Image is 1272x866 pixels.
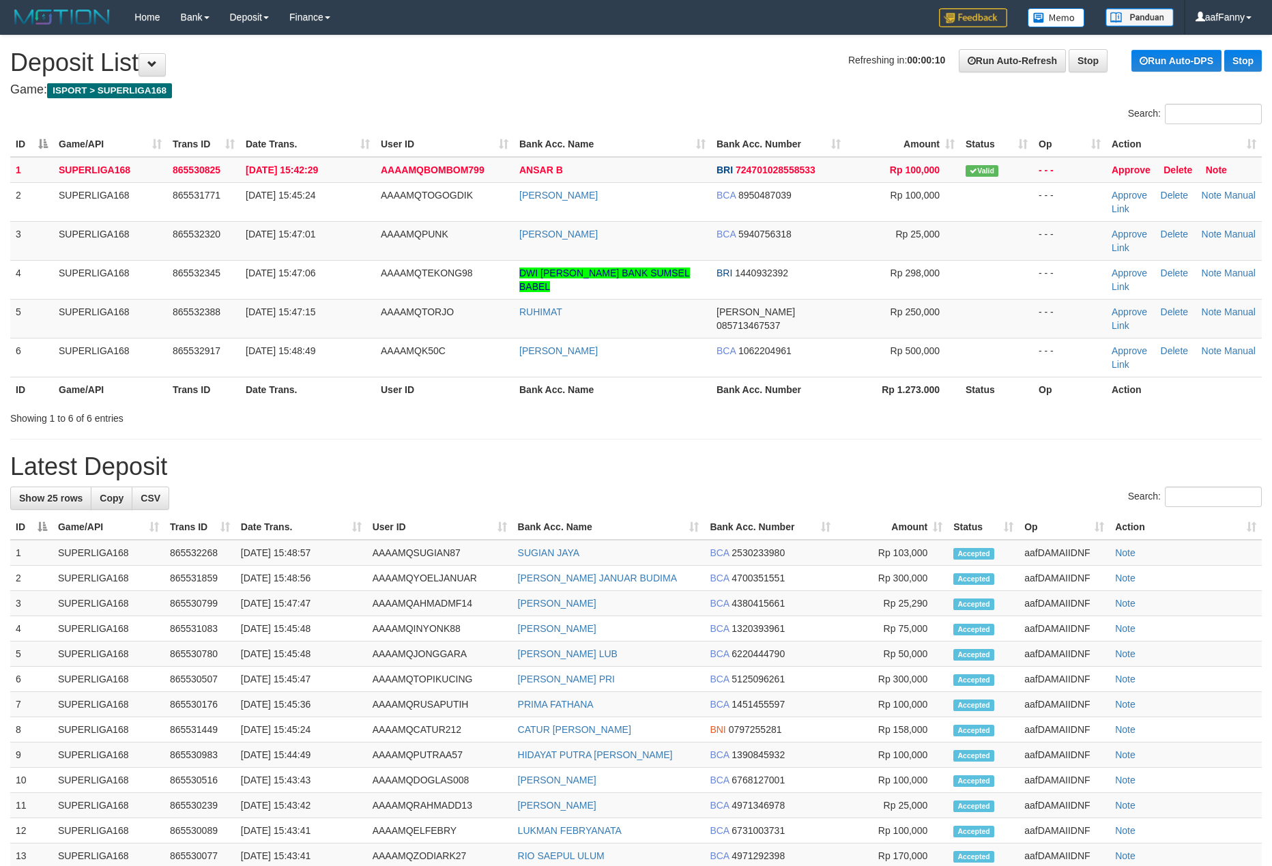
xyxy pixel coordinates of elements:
[235,717,367,742] td: [DATE] 15:45:24
[246,268,315,278] span: [DATE] 15:47:06
[164,515,235,540] th: Trans ID: activate to sort column ascending
[710,699,729,710] span: BCA
[1165,487,1262,507] input: Search:
[1033,260,1106,299] td: - - -
[953,699,994,711] span: Accepted
[732,648,785,659] span: Copy 6220444790 to clipboard
[235,793,367,818] td: [DATE] 15:43:42
[100,493,124,504] span: Copy
[1115,699,1136,710] a: Note
[738,229,792,240] span: Copy 5940756318 to clipboard
[246,164,318,175] span: [DATE] 15:42:29
[732,825,785,836] span: Copy 6731003731 to clipboard
[10,487,91,510] a: Show 25 rows
[836,717,948,742] td: Rp 158,000
[836,641,948,667] td: Rp 50,000
[1224,50,1262,72] a: Stop
[164,768,235,793] td: 865530516
[173,306,220,317] span: 865532388
[518,573,677,583] a: [PERSON_NAME] JANUAR BUDIMA
[966,165,998,177] span: Valid transaction
[1202,306,1222,317] a: Note
[10,406,520,425] div: Showing 1 to 6 of 6 entries
[710,749,729,760] span: BCA
[518,699,594,710] a: PRIMA FATHANA
[732,749,785,760] span: Copy 1390845932 to clipboard
[1033,157,1106,183] td: - - -
[891,268,940,278] span: Rp 298,000
[167,132,240,157] th: Trans ID: activate to sort column ascending
[836,667,948,692] td: Rp 300,000
[953,598,994,610] span: Accepted
[246,229,315,240] span: [DATE] 15:47:01
[711,132,846,157] th: Bank Acc. Number: activate to sort column ascending
[710,598,729,609] span: BCA
[732,598,785,609] span: Copy 4380415661 to clipboard
[518,800,596,811] a: [PERSON_NAME]
[518,825,622,836] a: LUKMAN FEBRYANATA
[1115,749,1136,760] a: Note
[10,7,114,27] img: MOTION_logo.png
[173,268,220,278] span: 865532345
[1161,268,1188,278] a: Delete
[381,268,473,278] span: AAAAMQTEKONG98
[240,377,375,402] th: Date Trans.
[164,616,235,641] td: 865531083
[1131,50,1222,72] a: Run Auto-DPS
[891,306,940,317] span: Rp 250,000
[381,190,473,201] span: AAAAMQTOGOGDIK
[367,591,512,616] td: AAAAMQAHMADMF14
[895,229,940,240] span: Rp 25,000
[1033,338,1106,377] td: - - -
[1033,377,1106,402] th: Op
[1161,190,1188,201] a: Delete
[367,641,512,667] td: AAAAMQJONGGARA
[518,850,605,861] a: RIO SAEPUL ULUM
[381,345,446,356] span: AAAAMQK50C
[164,717,235,742] td: 865531449
[732,850,785,861] span: Copy 4971292398 to clipboard
[235,818,367,843] td: [DATE] 15:43:41
[164,692,235,717] td: 865530176
[10,260,53,299] td: 4
[704,515,836,540] th: Bank Acc. Number: activate to sort column ascending
[1112,345,1256,370] a: Manual Link
[710,648,729,659] span: BCA
[1202,345,1222,356] a: Note
[846,377,960,402] th: Rp 1.273.000
[10,338,53,377] td: 6
[367,616,512,641] td: AAAAMQINYONK88
[235,515,367,540] th: Date Trans.: activate to sort column ascending
[1019,641,1110,667] td: aafDAMAIIDNF
[1110,515,1262,540] th: Action: activate to sort column ascending
[246,345,315,356] span: [DATE] 15:48:49
[1019,515,1110,540] th: Op: activate to sort column ascending
[518,648,618,659] a: [PERSON_NAME] LUB
[47,83,172,98] span: ISPORT > SUPERLIGA168
[1112,268,1147,278] a: Approve
[1161,306,1188,317] a: Delete
[1019,692,1110,717] td: aafDAMAIIDNF
[953,800,994,812] span: Accepted
[736,164,815,175] span: Copy 724701028558533 to clipboard
[518,749,673,760] a: HIDAYAT PUTRA [PERSON_NAME]
[235,591,367,616] td: [DATE] 15:47:47
[519,306,562,317] a: RUHIMAT
[10,540,53,566] td: 1
[1115,598,1136,609] a: Note
[53,157,167,183] td: SUPERLIGA168
[729,724,782,735] span: Copy 0797255281 to clipboard
[53,182,167,221] td: SUPERLIGA168
[953,775,994,787] span: Accepted
[367,667,512,692] td: AAAAMQTOPIKUCING
[53,818,164,843] td: SUPERLIGA168
[717,229,736,240] span: BCA
[710,674,729,684] span: BCA
[235,566,367,591] td: [DATE] 15:48:56
[1019,717,1110,742] td: aafDAMAIIDNF
[1115,547,1136,558] a: Note
[1115,623,1136,634] a: Note
[235,667,367,692] td: [DATE] 15:45:47
[1115,800,1136,811] a: Note
[518,547,580,558] a: SUGIAN JAYA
